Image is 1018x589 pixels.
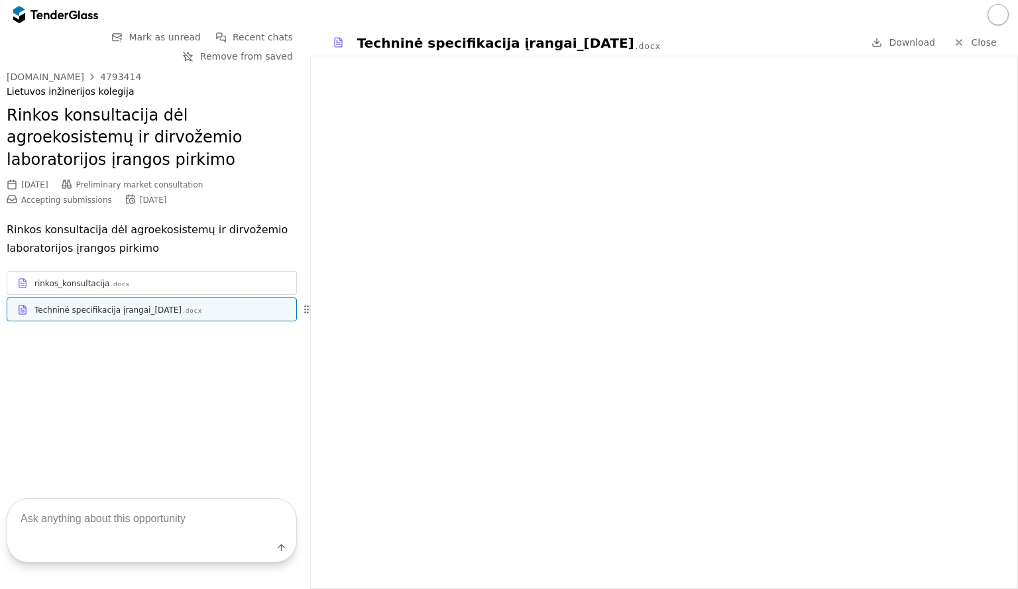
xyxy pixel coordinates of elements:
span: Preliminary market consultation [76,180,203,189]
span: Close [971,37,996,48]
div: .docx [183,307,202,315]
div: Lietuvos inžinerijos kolegija [7,86,297,97]
div: Techninė specifikacija įrangai_[DATE] [357,34,634,52]
a: Close [946,34,1005,51]
span: Download [889,37,935,48]
div: 4793414 [100,72,141,81]
h2: Rinkos konsultacija dėl agroekosistemų ir dirvožemio laboratorijos įrangos pirkimo [7,105,297,172]
button: Recent chats [211,29,297,46]
div: .docx [111,280,130,289]
a: rinkos_konsultacija.docx [7,271,297,295]
a: Techninė specifikacija įrangai_[DATE].docx [7,297,297,321]
div: .docx [636,41,661,52]
div: Techninė specifikacija įrangai_[DATE] [34,305,182,315]
a: [DOMAIN_NAME]4793414 [7,72,141,82]
button: Remove from saved [179,48,297,65]
div: [DOMAIN_NAME] [7,72,84,81]
a: Download [868,34,939,51]
p: Rinkos konsultacija dėl agroekosistemų ir dirvožemio laboratorijos įrangos pirkimo [7,221,297,258]
span: Accepting submissions [21,195,112,205]
button: Mark as unread [107,29,205,46]
div: [DATE] [21,180,48,189]
div: [DATE] [140,195,167,205]
span: Mark as unread [129,32,201,42]
span: Recent chats [233,32,293,42]
div: rinkos_konsultacija [34,278,109,289]
span: Remove from saved [200,51,293,62]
